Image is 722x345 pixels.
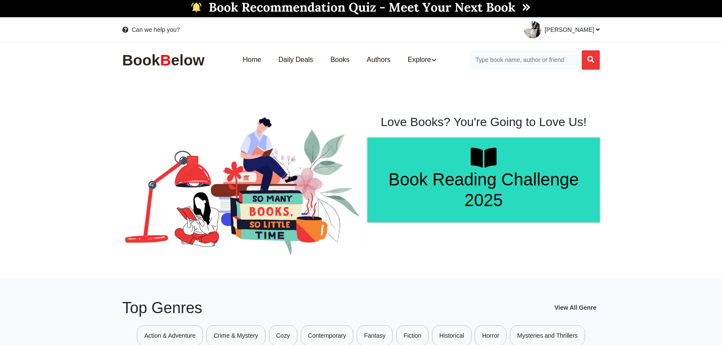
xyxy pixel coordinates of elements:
span: [PERSON_NAME] [545,26,600,33]
a: Home [234,46,270,74]
a: Explore [399,46,444,74]
a: Authors [358,46,399,74]
a: View All Genre [555,303,600,312]
a: Books [322,46,358,74]
h2: Top Genres [122,299,202,317]
h1: Love Books? You're Going to Love Us! [367,115,600,129]
a: [PERSON_NAME] [517,18,600,42]
a: Can we help you? [122,25,180,34]
a: Book Reading Challenge 2025 [367,138,600,222]
img: 1757506279.jpg [524,21,541,38]
img: BookBelow Home Slider [122,115,362,257]
a: Daily Deals [270,46,322,74]
input: Search for Books [470,50,582,70]
h1: Book Reading Challenge 2025 [376,169,591,210]
img: BookBelow Logo [122,51,208,69]
button: Search [582,50,600,70]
